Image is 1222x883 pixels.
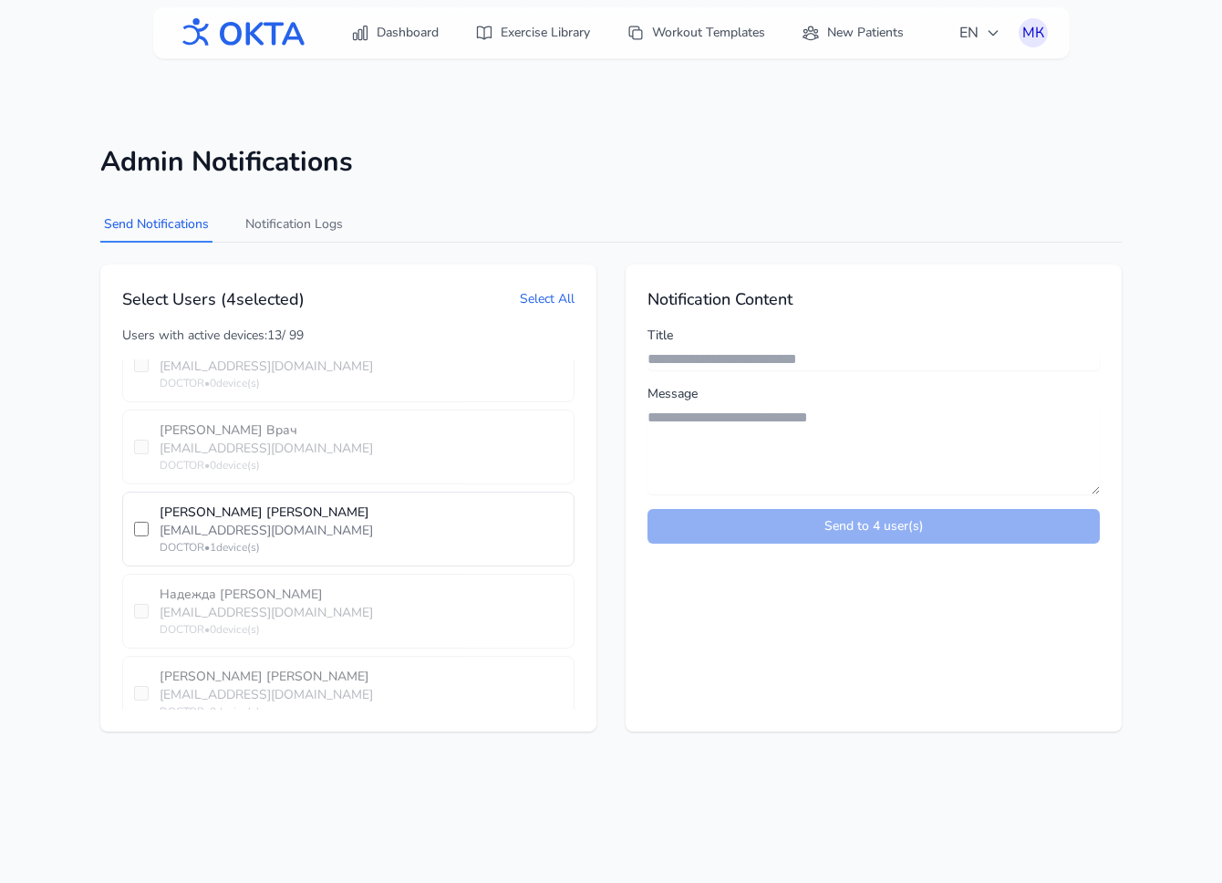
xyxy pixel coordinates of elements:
div: DOCTOR • 0 device(s) [160,704,563,719]
input: [PERSON_NAME] [PERSON_NAME][EMAIL_ADDRESS][DOMAIN_NAME]DOCTOR•0device(s) [134,686,149,701]
div: Надежда [PERSON_NAME] [160,586,563,604]
div: [EMAIL_ADDRESS][DOMAIN_NAME] [160,604,563,622]
div: [PERSON_NAME] [PERSON_NAME] [160,668,563,686]
img: OKTA logo [175,9,306,57]
h2: Select Users ( 4 selected) [122,286,305,312]
a: Exercise Library [464,16,601,49]
div: [EMAIL_ADDRESS][DOMAIN_NAME] [160,358,563,376]
label: Message [647,385,1100,403]
h2: Notification Content [647,286,1100,312]
div: [EMAIL_ADDRESS][DOMAIN_NAME] [160,522,563,540]
input: [PERSON_NAME] [PERSON_NAME][EMAIL_ADDRESS][DOMAIN_NAME]DOCTOR•1device(s) [134,522,149,536]
button: EN [948,15,1011,51]
button: Send Notifications [100,208,212,243]
div: Users with active devices: 13 / 99 [122,327,575,345]
h1: Admin Notifications [100,146,1122,179]
div: [EMAIL_ADDRESS][DOMAIN_NAME] [160,440,563,458]
div: [PERSON_NAME] [PERSON_NAME] [160,504,563,522]
a: Workout Templates [616,16,776,49]
div: DOCTOR • 0 device(s) [160,458,563,473]
div: [EMAIL_ADDRESS][DOMAIN_NAME] [160,686,563,704]
input: [PERSON_NAME] Врач[EMAIL_ADDRESS][DOMAIN_NAME]DOCTOR•0device(s) [134,440,149,454]
div: DOCTOR • 1 device(s) [160,540,563,555]
div: [PERSON_NAME] Врач [160,421,563,440]
input: [PERSON_NAME] [PERSON_NAME][EMAIL_ADDRESS][DOMAIN_NAME]DOCTOR•0device(s) [134,358,149,372]
div: DOCTOR • 0 device(s) [160,622,563,637]
span: EN [959,22,1000,44]
button: Send to 4 user(s) [647,509,1100,544]
button: МК [1019,18,1048,47]
a: New Patients [791,16,915,49]
button: Notification Logs [242,208,347,243]
a: Dashboard [340,16,450,49]
div: DOCTOR • 0 device(s) [160,376,563,390]
label: Title [647,327,1100,345]
button: Select All [520,290,575,308]
input: Надежда [PERSON_NAME][EMAIL_ADDRESS][DOMAIN_NAME]DOCTOR•0device(s) [134,604,149,618]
